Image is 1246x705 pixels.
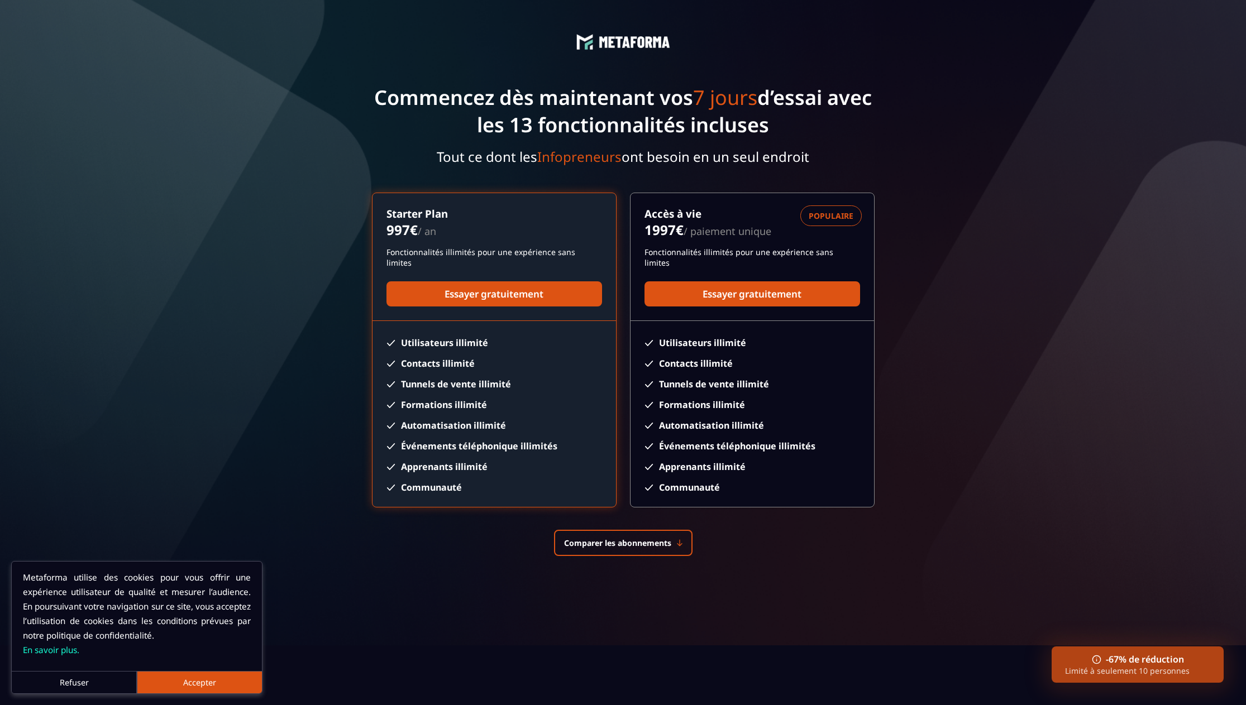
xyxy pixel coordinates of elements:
span: 7 jours [693,84,757,111]
img: checked [645,340,653,346]
img: ifno [1092,655,1101,664]
img: logo [599,36,670,48]
img: checked [645,485,653,491]
li: Utilisateurs illimité [386,337,602,349]
button: Accepter [137,671,262,693]
a: Essayer gratuitement [386,281,602,306]
span: Infopreneurs [537,147,622,166]
img: logo [576,33,593,50]
button: Refuser [12,671,137,693]
img: checked [386,340,395,346]
li: Événements téléphonique illimités [645,440,860,452]
li: Contacts illimité [645,357,860,370]
span: Comparer les abonnements [564,538,671,548]
li: Utilisateurs illimité [645,337,860,349]
span: / an [418,224,436,238]
p: Metaforma utilise des cookies pour vous offrir une expérience utilisateur de qualité et mesurer l... [23,570,251,657]
money: 997 [386,220,418,239]
li: Apprenants illimité [645,461,860,473]
li: Tunnels de vente illimité [386,378,602,390]
currency: € [410,220,418,239]
p: Limité à seulement 10 personnes [1065,665,1210,676]
h3: Accès à vie [645,207,860,220]
li: Automatisation illimité [386,419,602,431]
a: Essayer gratuitement [645,281,860,306]
img: checked [645,402,653,408]
img: checked [645,464,653,470]
img: checked [386,361,395,367]
li: Automatisation illimité [645,419,860,431]
img: checked [645,423,653,429]
img: checked [386,464,395,470]
span: / paiement unique [684,224,771,238]
img: checked [386,485,395,491]
img: checked [386,423,395,429]
img: checked [645,443,653,449]
button: Comparer les abonnements [554,530,693,556]
img: checked [645,361,653,367]
div: POPULAIRE [800,205,862,226]
li: Formations illimité [645,399,860,411]
img: checked [386,443,395,449]
currency: € [676,220,684,239]
p: Fonctionnalités illimités pour une expérience sans limites [645,247,860,268]
money: 1997 [645,220,684,239]
h3: -67% de réduction [1065,653,1210,665]
img: checked [386,402,395,408]
img: checked [645,381,653,387]
li: Événements téléphonique illimités [386,440,602,452]
h1: Commencez dès maintenant vos d’essai avec les 13 fonctionnalités incluses [372,84,875,138]
img: checked [386,381,395,387]
li: Communauté [386,481,602,493]
h3: Starter Plan [386,207,602,220]
a: En savoir plus. [23,644,79,655]
li: Tunnels de vente illimité [645,378,860,390]
li: Contacts illimité [386,357,602,370]
li: Formations illimité [386,399,602,411]
p: Tout ce dont les ont besoin en un seul endroit [372,147,875,166]
li: Apprenants illimité [386,461,602,473]
p: Fonctionnalités illimités pour une expérience sans limites [386,247,602,268]
li: Communauté [645,481,860,493]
